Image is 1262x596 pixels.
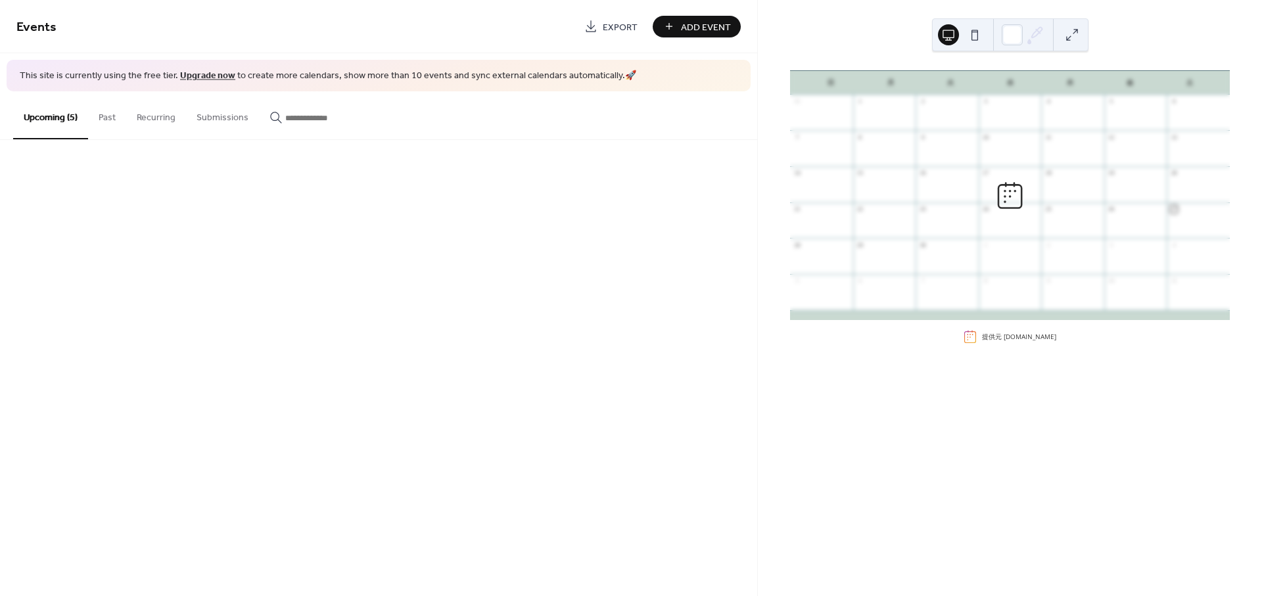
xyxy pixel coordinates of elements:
[856,97,864,105] div: 1
[1044,205,1052,213] div: 25
[1108,205,1115,213] div: 26
[1170,133,1178,141] div: 13
[793,205,801,213] div: 21
[88,91,126,138] button: Past
[793,133,801,141] div: 7
[1044,97,1052,105] div: 4
[981,133,989,141] div: 10
[856,241,864,249] div: 29
[981,97,989,105] div: 3
[919,97,927,105] div: 2
[681,20,731,34] span: Add Event
[919,170,927,177] div: 16
[919,277,927,285] div: 7
[856,133,864,141] div: 8
[1044,170,1052,177] div: 18
[919,133,927,141] div: 9
[920,71,980,95] div: 火
[982,332,1056,342] div: 提供元
[793,277,801,285] div: 5
[180,67,235,85] a: Upgrade now
[186,91,259,138] button: Submissions
[1044,241,1052,249] div: 2
[860,71,920,95] div: 月
[1040,71,1100,95] div: 木
[793,97,801,105] div: 31
[793,241,801,249] div: 28
[574,16,647,37] a: Export
[981,205,989,213] div: 24
[981,170,989,177] div: 17
[801,71,860,95] div: 日
[603,20,638,34] span: Export
[13,91,88,139] button: Upcoming (5)
[1170,241,1178,249] div: 4
[1108,241,1115,249] div: 3
[793,170,801,177] div: 14
[856,170,864,177] div: 15
[20,70,636,83] span: This site is currently using the free tier. to create more calendars, show more than 10 events an...
[1108,97,1115,105] div: 5
[856,205,864,213] div: 22
[1044,133,1052,141] div: 11
[653,16,741,37] button: Add Event
[980,71,1040,95] div: 水
[981,241,989,249] div: 1
[1159,71,1219,95] div: 土
[1044,277,1052,285] div: 9
[919,241,927,249] div: 30
[919,205,927,213] div: 23
[126,91,186,138] button: Recurring
[1108,170,1115,177] div: 19
[1004,332,1056,341] a: [DOMAIN_NAME]
[1170,170,1178,177] div: 20
[981,277,989,285] div: 8
[1100,71,1159,95] div: 金
[1170,97,1178,105] div: 6
[856,277,864,285] div: 6
[1108,277,1115,285] div: 10
[1108,133,1115,141] div: 12
[16,14,57,40] span: Events
[1170,205,1178,213] div: 27
[1170,277,1178,285] div: 11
